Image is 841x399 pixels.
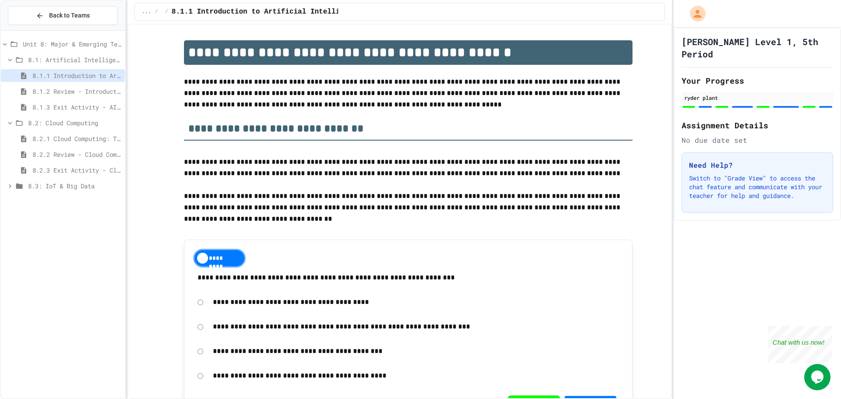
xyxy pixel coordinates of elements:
span: 8.2.1 Cloud Computing: Transforming the Digital World [32,134,121,143]
div: ryder plant [684,94,830,102]
span: / [165,8,168,15]
div: My Account [681,4,708,24]
h2: Your Progress [682,74,833,87]
span: / [155,8,158,15]
iframe: chat widget [768,326,832,363]
span: 8.1.1 Introduction to Artificial Intelligence [172,7,361,17]
iframe: chat widget [804,364,832,390]
span: 8.1: Artificial Intelligence Basics [28,55,121,64]
span: Unit 8: Major & Emerging Technologies [23,39,121,49]
button: Back to Teams [8,6,118,25]
span: 8.2.3 Exit Activity - Cloud Service Detective [32,166,121,175]
span: 8.2.2 Review - Cloud Computing [32,150,121,159]
div: No due date set [682,135,833,145]
span: 8.3: IoT & Big Data [28,181,121,191]
span: 8.2: Cloud Computing [28,118,121,127]
span: ... [142,8,152,15]
h3: Need Help? [689,160,826,170]
h1: [PERSON_NAME] Level 1, 5th Period [682,35,833,60]
span: 8.1.2 Review - Introduction to Artificial Intelligence [32,87,121,96]
span: Back to Teams [49,11,90,20]
h2: Assignment Details [682,119,833,131]
span: 8.1.3 Exit Activity - AI Detective [32,102,121,112]
p: Switch to "Grade View" to access the chat feature and communicate with your teacher for help and ... [689,174,826,200]
span: 8.1.1 Introduction to Artificial Intelligence [32,71,121,80]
